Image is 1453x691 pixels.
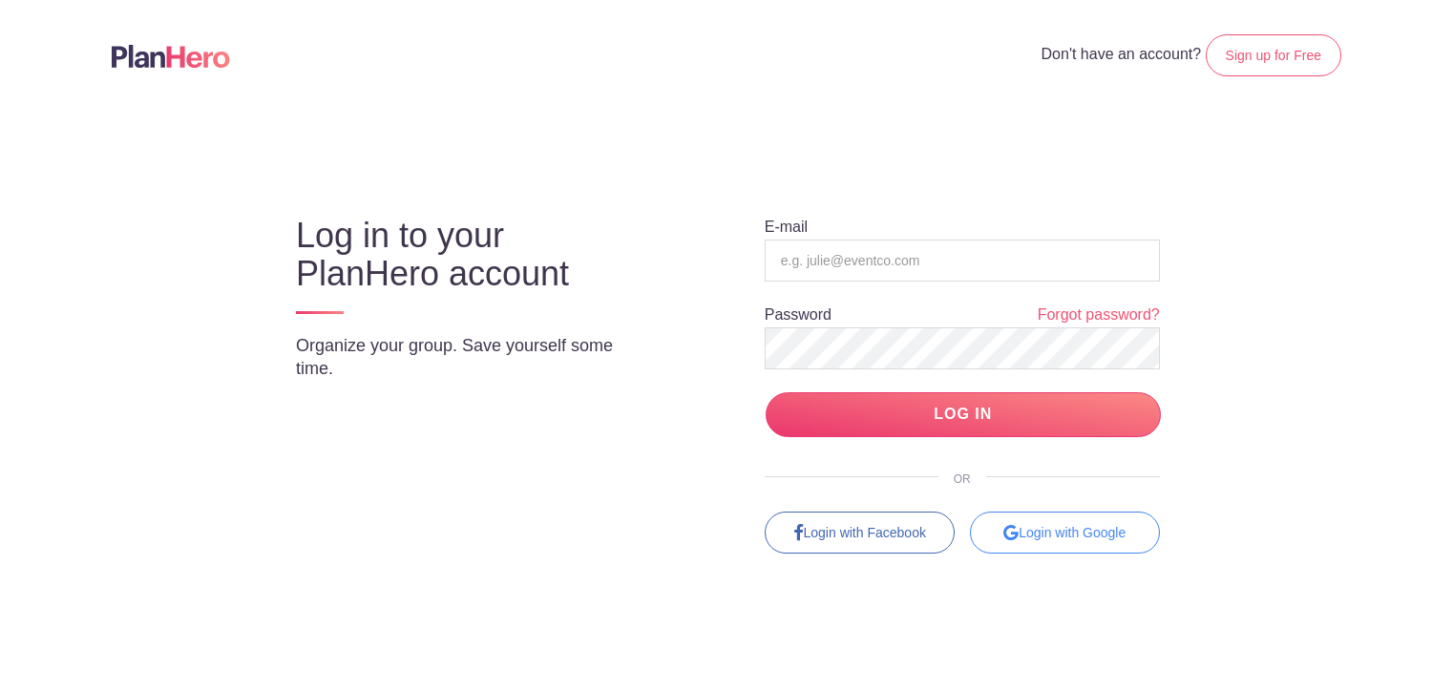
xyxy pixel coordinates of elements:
[765,512,955,554] a: Login with Facebook
[296,217,655,293] h3: Log in to your PlanHero account
[1038,304,1160,326] a: Forgot password?
[1042,46,1202,62] span: Don't have an account?
[765,307,832,323] label: Password
[1206,34,1341,76] a: Sign up for Free
[938,472,986,486] span: OR
[766,392,1161,437] input: LOG IN
[112,45,230,68] img: Logo main planhero
[970,512,1160,554] div: Login with Google
[765,240,1160,282] input: e.g. julie@eventco.com
[296,334,655,380] p: Organize your group. Save yourself some time.
[765,220,808,235] label: E-mail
